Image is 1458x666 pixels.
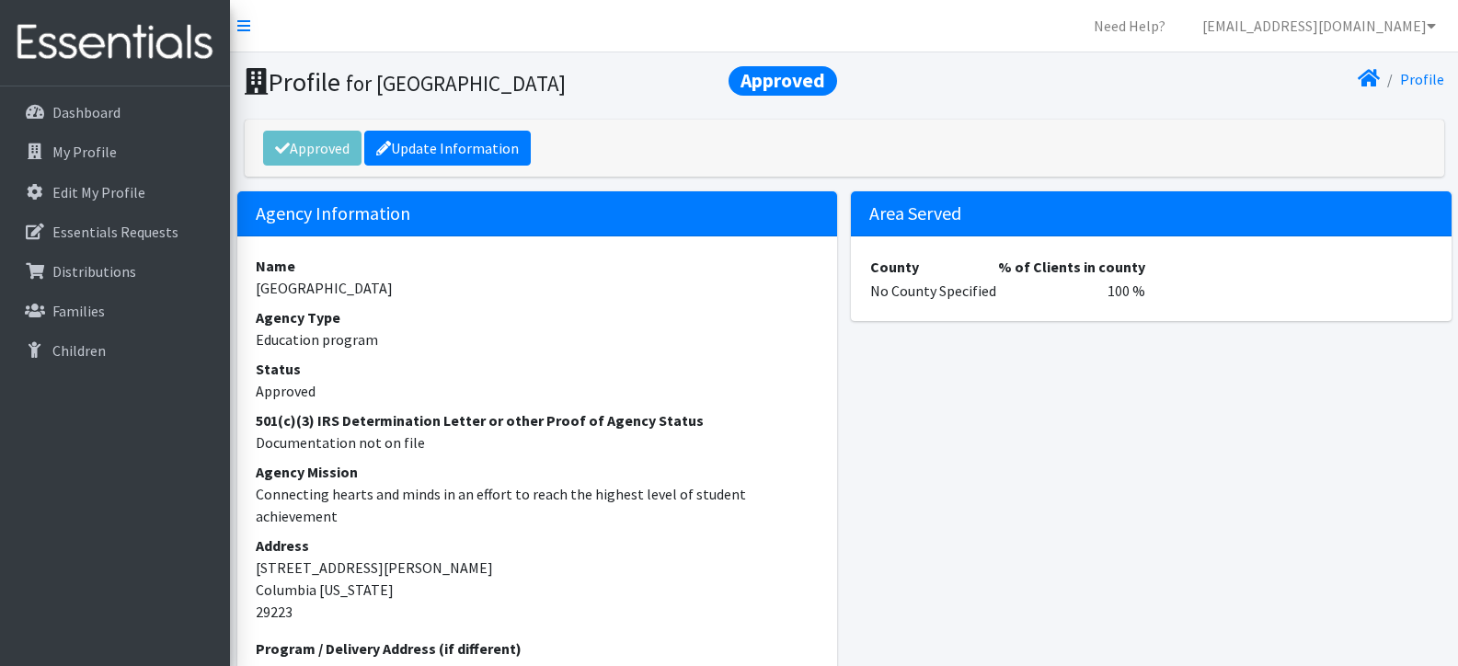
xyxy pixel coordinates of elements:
p: Essentials Requests [52,223,178,241]
dt: Agency Type [256,306,820,328]
small: for [GEOGRAPHIC_DATA] [346,70,566,97]
strong: Program / Delivery Address (if different) [256,639,522,658]
a: Update Information [364,131,531,166]
a: Edit My Profile [7,174,223,211]
dd: [GEOGRAPHIC_DATA] [256,277,820,299]
td: 100 % [997,279,1146,303]
a: Profile [1400,70,1444,88]
a: Families [7,293,223,329]
dt: 501(c)(3) IRS Determination Letter or other Proof of Agency Status [256,409,820,431]
a: Dashboard [7,94,223,131]
dd: Connecting hearts and minds in an effort to reach the highest level of student achievement [256,483,820,527]
dt: Status [256,358,820,380]
a: Children [7,332,223,369]
address: [STREET_ADDRESS][PERSON_NAME] Columbia [US_STATE] 29223 [256,534,820,623]
th: % of Clients in county [997,255,1146,279]
p: Edit My Profile [52,183,145,201]
p: Children [52,341,106,360]
img: HumanEssentials [7,12,223,74]
p: Dashboard [52,103,121,121]
th: County [869,255,997,279]
h5: Agency Information [237,191,838,236]
p: My Profile [52,143,117,161]
dd: Approved [256,380,820,402]
p: Families [52,302,105,320]
a: My Profile [7,133,223,170]
a: Distributions [7,253,223,290]
a: [EMAIL_ADDRESS][DOMAIN_NAME] [1188,7,1451,44]
strong: Address [256,536,309,555]
a: Need Help? [1079,7,1180,44]
dd: Documentation not on file [256,431,820,454]
a: Essentials Requests [7,213,223,250]
td: No County Specified [869,279,997,303]
h5: Area Served [851,191,1452,236]
dt: Name [256,255,820,277]
span: Approved [729,66,837,96]
p: Distributions [52,262,136,281]
dt: Agency Mission [256,461,820,483]
h1: Profile [245,66,838,98]
dd: Education program [256,328,820,350]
